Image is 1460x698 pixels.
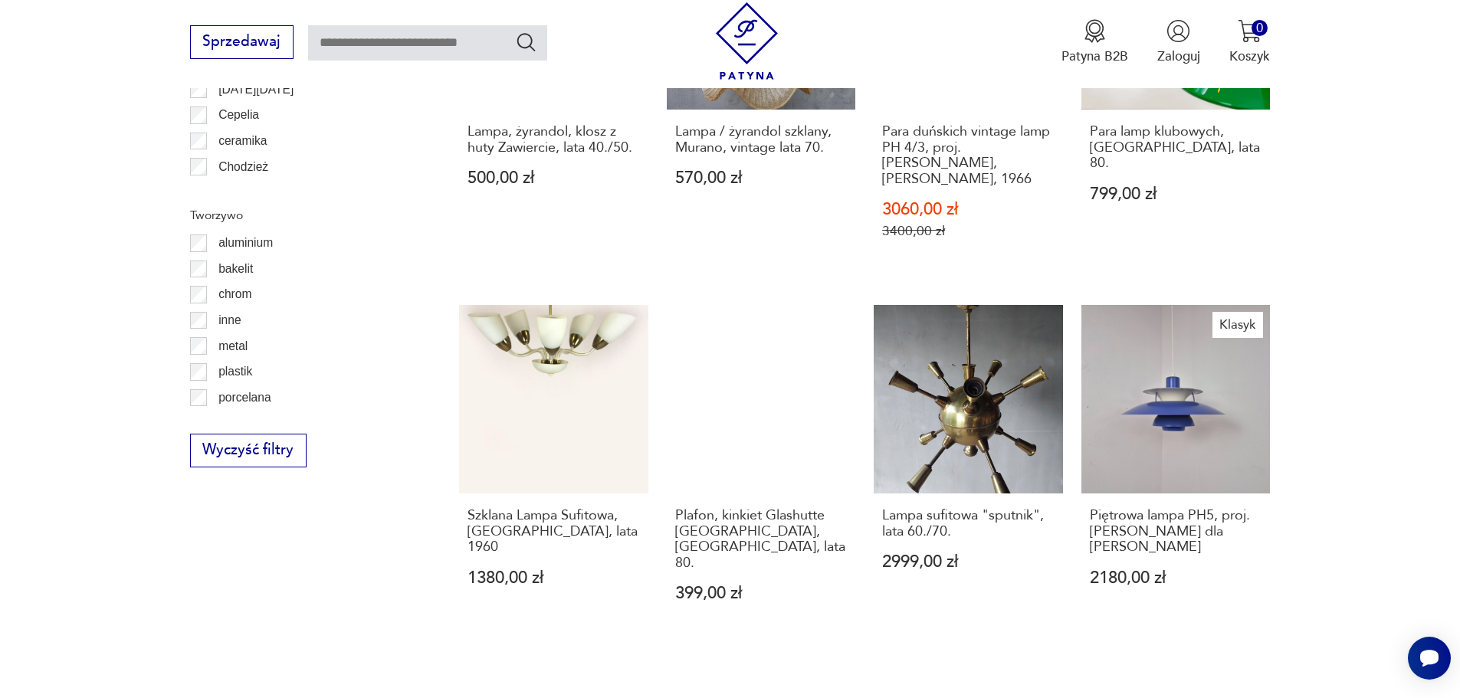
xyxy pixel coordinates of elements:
[675,585,848,601] p: 399,00 zł
[1090,508,1262,555] h3: Piętrowa lampa PH5, proj. [PERSON_NAME] dla [PERSON_NAME]
[882,124,1055,187] h3: Para duńskich vintage lamp PH 4/3, proj. [PERSON_NAME], [PERSON_NAME], 1966
[468,570,640,586] p: 1380,00 zł
[218,362,252,382] p: plastik
[1229,48,1270,65] p: Koszyk
[1408,637,1451,680] iframe: Smartsupp widget button
[882,202,1055,218] p: 3060,00 zł
[1229,19,1270,65] button: 0Koszyk
[1238,19,1262,43] img: Ikona koszyka
[1081,305,1271,637] a: KlasykPiętrowa lampa PH5, proj. P. Henningsen dla Louis PoulsenPiętrowa lampa PH5, proj. [PERSON_...
[218,233,273,253] p: aluminium
[459,305,648,637] a: Szklana Lampa Sufitowa, Czechy, lata 1960Szklana Lampa Sufitowa, [GEOGRAPHIC_DATA], lata 19601380...
[882,554,1055,570] p: 2999,00 zł
[218,105,259,125] p: Cepelia
[1090,186,1262,202] p: 799,00 zł
[468,124,640,156] h3: Lampa, żyrandol, klosz z huty Zawiercie, lata 40./50.
[468,508,640,555] h3: Szklana Lampa Sufitowa, [GEOGRAPHIC_DATA], lata 1960
[218,388,271,408] p: porcelana
[190,434,307,467] button: Wyczyść filtry
[468,170,640,186] p: 500,00 zł
[190,205,415,225] p: Tworzywo
[1252,20,1268,36] div: 0
[218,182,264,202] p: Ćmielów
[1090,124,1262,171] h3: Para lamp klubowych, [GEOGRAPHIC_DATA], lata 80.
[675,170,848,186] p: 570,00 zł
[1157,19,1200,65] button: Zaloguj
[1061,19,1128,65] a: Ikona medaluPatyna B2B
[675,508,848,571] h3: Plafon, kinkiet Glashutte [GEOGRAPHIC_DATA], [GEOGRAPHIC_DATA], lata 80.
[675,124,848,156] h3: Lampa / żyrandol szklany, Murano, vintage lata 70.
[218,259,253,279] p: bakelit
[882,223,1055,239] p: 3400,00 zł
[1061,48,1128,65] p: Patyna B2B
[218,284,251,304] p: chrom
[1061,19,1128,65] button: Patyna B2B
[1157,48,1200,65] p: Zaloguj
[218,131,267,151] p: ceramika
[218,413,257,433] p: porcelit
[190,25,294,59] button: Sprzedawaj
[218,80,294,100] p: [DATE][DATE]
[515,31,537,53] button: Szukaj
[667,305,856,637] a: Plafon, kinkiet Glashutte Limburg, Niemcy, lata 80.Plafon, kinkiet Glashutte [GEOGRAPHIC_DATA], [...
[1083,19,1107,43] img: Ikona medalu
[218,336,248,356] p: metal
[882,508,1055,539] h3: Lampa sufitowa "sputnik", lata 60./70.
[190,37,294,49] a: Sprzedawaj
[218,310,241,330] p: inne
[1090,570,1262,586] p: 2180,00 zł
[874,305,1063,637] a: Lampa sufitowa "sputnik", lata 60./70.Lampa sufitowa "sputnik", lata 60./70.2999,00 zł
[1166,19,1190,43] img: Ikonka użytkownika
[708,2,786,80] img: Patyna - sklep z meblami i dekoracjami vintage
[218,157,268,177] p: Chodzież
